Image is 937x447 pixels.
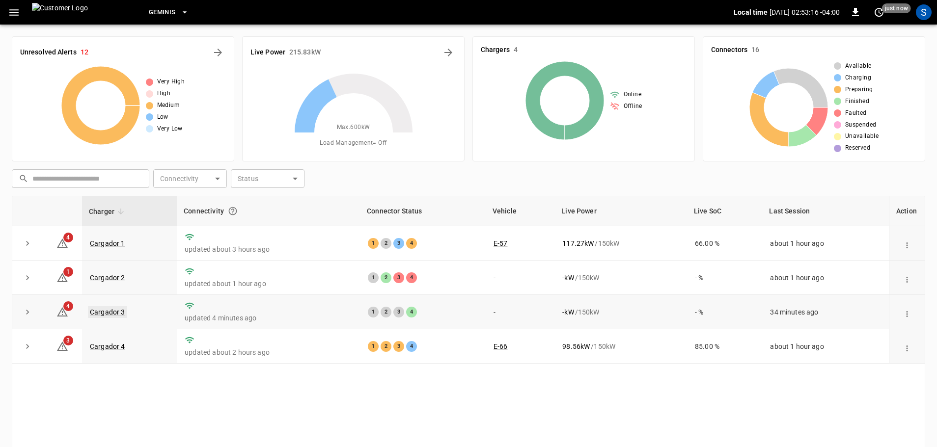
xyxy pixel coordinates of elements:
[486,261,554,295] td: -
[184,202,353,220] div: Connectivity
[687,261,762,295] td: - %
[56,342,68,350] a: 3
[845,85,873,95] span: Preparing
[845,108,867,118] span: Faulted
[882,3,911,13] span: just now
[900,342,914,351] div: action cell options
[762,295,889,329] td: 34 minutes ago
[734,7,768,17] p: Local time
[900,273,914,283] div: action cell options
[90,342,125,350] a: Cargador 4
[20,305,35,319] button: expand row
[562,238,594,248] p: 117.27 kW
[289,47,321,58] h6: 215.83 kW
[711,45,747,55] h6: Connectors
[494,342,508,350] a: E-66
[562,273,574,283] p: - kW
[486,196,554,226] th: Vehicle
[562,342,590,351] p: 98.56 kW
[762,226,889,261] td: about 1 hour ago
[845,120,877,130] span: Suspended
[56,238,68,246] a: 4
[393,238,404,249] div: 3
[514,45,518,55] h6: 4
[20,270,35,285] button: expand row
[562,307,679,317] div: / 150 kW
[900,238,914,248] div: action cell options
[494,239,508,247] a: E-57
[406,307,417,317] div: 4
[916,4,932,20] div: profile-icon
[98,3,117,22] img: ampcontrol.io logo
[56,308,68,316] a: 4
[486,295,554,329] td: -
[381,238,391,249] div: 2
[20,236,35,251] button: expand row
[406,238,417,249] div: 4
[762,196,889,226] th: Last Session
[368,238,379,249] div: 1
[845,143,870,153] span: Reserved
[185,244,352,254] p: updated about 3 hours ago
[89,206,127,217] span: Charger
[562,238,679,248] div: / 150 kW
[145,3,193,22] button: Geminis
[90,274,125,282] a: Cargador 2
[63,301,73,311] span: 4
[185,279,352,289] p: updated about 1 hour ago
[687,329,762,364] td: 85.00 %
[393,307,404,317] div: 3
[751,45,759,55] h6: 16
[562,307,574,317] p: - kW
[368,341,379,352] div: 1
[393,341,404,352] div: 3
[845,73,871,83] span: Charging
[845,131,879,141] span: Unavailable
[56,273,68,281] a: 1
[624,90,641,100] span: Online
[63,267,73,277] span: 1
[481,45,510,55] h6: Chargers
[871,4,887,20] button: set refresh interval
[762,261,889,295] td: about 1 hour ago
[185,347,352,357] p: updated about 2 hours ago
[770,7,840,17] p: [DATE] 02:53:16 -04:00
[224,202,242,220] button: Connection between the charger and our software.
[337,123,370,132] span: Max. 600 kW
[381,272,391,283] div: 2
[562,342,679,351] div: / 150 kW
[210,45,226,60] button: All Alerts
[406,341,417,352] div: 4
[20,339,35,354] button: expand row
[185,313,352,323] p: updated 4 minutes ago
[157,101,180,110] span: Medium
[393,272,404,283] div: 3
[381,341,391,352] div: 2
[88,306,127,318] a: Cargador 3
[20,47,77,58] h6: Unresolved Alerts
[63,233,73,242] span: 4
[762,329,889,364] td: about 1 hour ago
[441,45,456,60] button: Energy Overview
[381,307,391,317] div: 2
[360,196,486,226] th: Connector Status
[624,102,642,111] span: Offline
[406,272,417,283] div: 4
[554,196,687,226] th: Live Power
[889,196,925,226] th: Action
[250,47,285,58] h6: Live Power
[149,7,176,18] span: Geminis
[157,124,183,134] span: Very Low
[368,307,379,317] div: 1
[32,3,88,22] img: Customer Logo
[845,97,869,106] span: Finished
[90,239,125,247] a: Cargador 1
[845,61,872,71] span: Available
[63,336,73,345] span: 3
[562,273,679,283] div: / 150 kW
[687,226,762,261] td: 66.00 %
[368,272,379,283] div: 1
[687,196,762,226] th: Live SoC
[157,89,171,99] span: High
[900,307,914,317] div: action cell options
